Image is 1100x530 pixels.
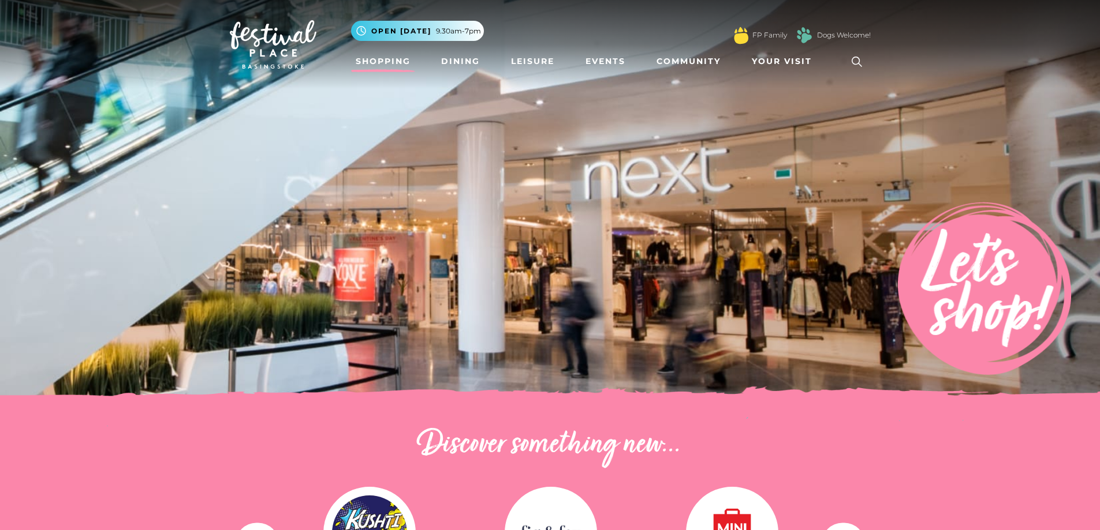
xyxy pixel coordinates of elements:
[747,51,822,72] a: Your Visit
[581,51,630,72] a: Events
[506,51,559,72] a: Leisure
[817,30,871,40] a: Dogs Welcome!
[752,55,812,67] span: Your Visit
[351,51,415,72] a: Shopping
[752,30,787,40] a: FP Family
[230,20,316,69] img: Festival Place Logo
[230,427,871,464] h2: Discover something new...
[351,21,484,41] button: Open [DATE] 9.30am-7pm
[652,51,725,72] a: Community
[371,26,431,36] span: Open [DATE]
[436,26,481,36] span: 9.30am-7pm
[437,51,484,72] a: Dining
